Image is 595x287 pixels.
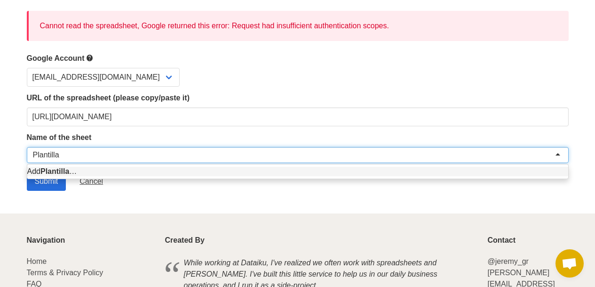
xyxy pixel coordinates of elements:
a: Terms & Privacy Policy [27,269,103,277]
input: Should start with https://docs.google.com/spreadsheets/d/ [27,107,569,126]
div: Add … [27,167,568,176]
a: Home [27,257,47,265]
label: Name of the sheet [27,132,569,143]
label: Google Account [27,52,569,64]
p: Navigation [27,236,154,245]
strong: Plantilla [40,167,69,175]
a: @jeremy_gr [487,257,528,265]
p: Contact [487,236,568,245]
label: URL of the spreadsheet (please copy/paste it) [27,92,569,104]
p: Created By [165,236,476,245]
a: Cancel [71,172,111,191]
input: Submit [27,172,66,191]
a: Open chat [555,249,584,278]
div: Cannot read the spreadsheet, Google returned this error: Request had insufficient authentication ... [27,11,569,41]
